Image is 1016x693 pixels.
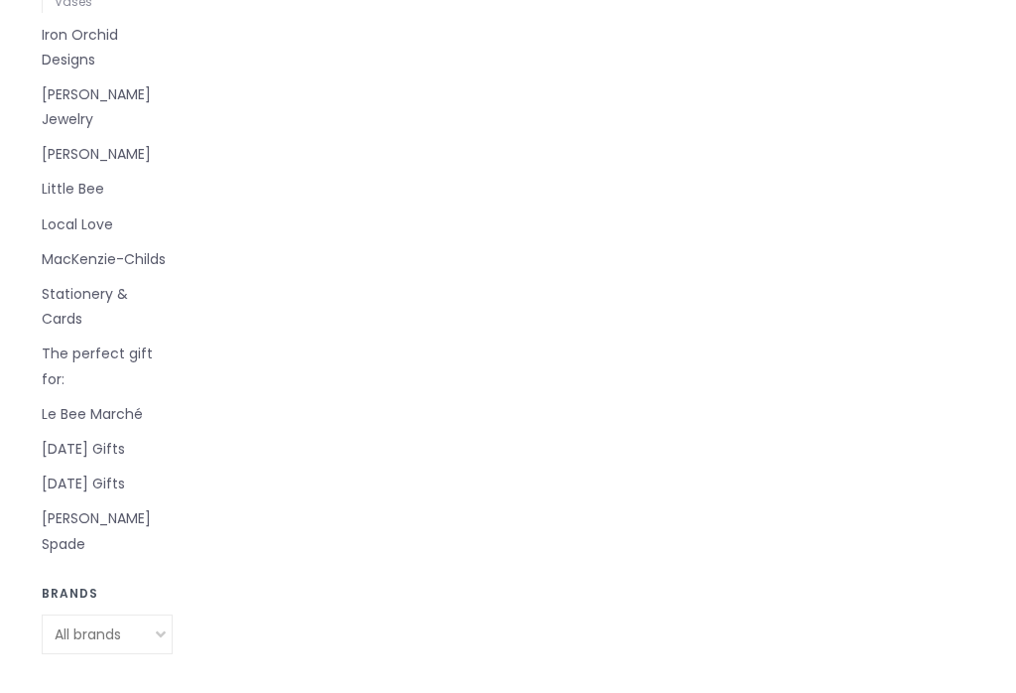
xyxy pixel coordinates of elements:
[42,247,173,272] a: MacKenzie-Childs
[42,472,173,496] a: [DATE] Gifts
[42,82,173,132] a: [PERSON_NAME] Jewelry
[42,142,173,167] a: [PERSON_NAME]
[42,212,173,237] a: Local Love
[42,402,173,427] a: Le Bee Marché
[42,587,173,600] h3: Brands
[42,177,173,202] a: Little Bee
[42,282,173,332] a: Stationery & Cards
[42,342,173,391] a: The perfect gift for:
[42,437,173,462] a: [DATE] Gifts
[42,23,173,72] a: Iron Orchid Designs
[42,506,173,556] a: [PERSON_NAME] Spade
